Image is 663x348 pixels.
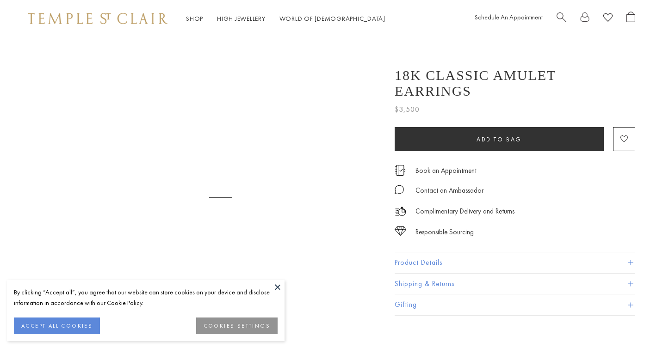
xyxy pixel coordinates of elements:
a: View Wishlist [603,12,613,26]
img: icon_delivery.svg [395,206,406,217]
p: Complimentary Delivery and Returns [415,206,514,217]
button: ACCEPT ALL COOKIES [14,317,100,334]
a: World of [DEMOGRAPHIC_DATA]World of [DEMOGRAPHIC_DATA] [279,14,385,23]
div: Responsible Sourcing [415,226,474,238]
iframe: Gorgias live chat messenger [617,305,654,339]
div: By clicking “Accept all”, you agree that our website can store cookies on your device and disclos... [14,287,278,308]
button: Add to bag [395,127,604,151]
a: Open Shopping Bag [626,12,635,26]
span: Add to bag [477,135,522,143]
button: Shipping & Returns [395,274,635,294]
img: MessageIcon-01_2.svg [395,185,404,194]
button: Gifting [395,294,635,315]
a: ShopShop [186,14,203,23]
img: icon_sourcing.svg [395,226,406,236]
a: Search [557,12,566,26]
button: Product Details [395,252,635,273]
button: COOKIES SETTINGS [196,317,278,334]
span: $3,500 [395,104,420,116]
img: Temple St. Clair [28,13,167,24]
img: icon_appointment.svg [395,165,406,176]
a: Schedule An Appointment [475,13,543,21]
h1: 18K Classic Amulet Earrings [395,67,635,99]
div: Contact an Ambassador [415,185,483,196]
nav: Main navigation [186,13,385,24]
a: High JewelleryHigh Jewellery [217,14,266,23]
a: Book an Appointment [415,165,477,176]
